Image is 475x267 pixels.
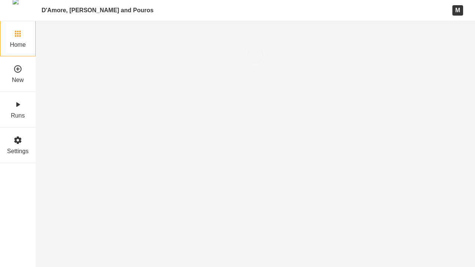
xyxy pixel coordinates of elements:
[12,76,24,83] label: New
[42,7,154,14] a: D'Amore, [PERSON_NAME] and Pouros
[10,41,26,48] label: Home
[452,5,463,15] div: M
[11,112,24,119] label: Runs
[7,148,29,155] label: Settings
